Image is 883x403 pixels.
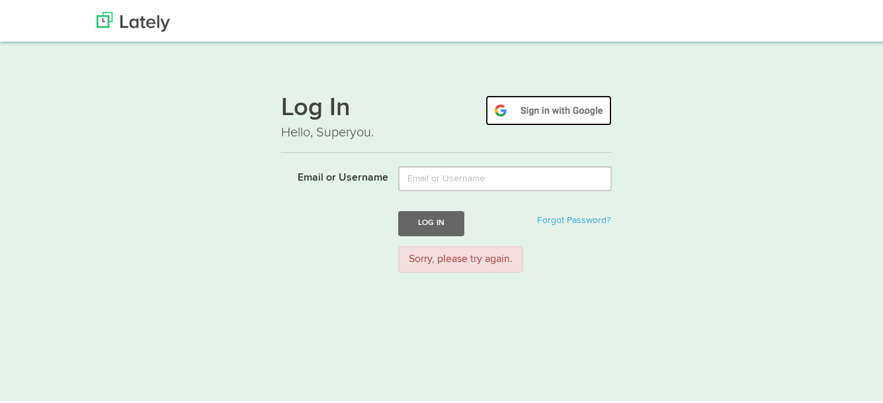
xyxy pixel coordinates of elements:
[537,214,610,223] a: Forgot Password?
[398,164,612,189] input: Email or Username
[97,10,170,30] img: Lately
[398,209,464,234] button: Log In
[281,121,612,140] p: Hello, Superyou.
[485,93,612,124] img: google-signin.png
[398,244,523,271] div: Sorry, please try again.
[281,93,612,121] h1: Log In
[271,164,388,184] label: Email or Username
